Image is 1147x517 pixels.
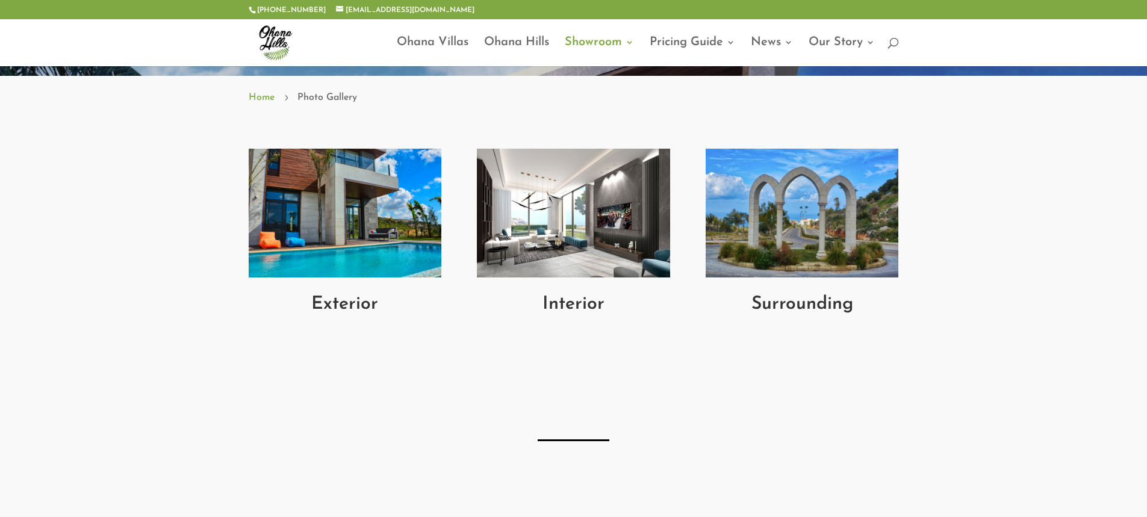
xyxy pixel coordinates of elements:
img: Netflix and chill in your luxury villa - Ohana Hills (2) [477,149,670,277]
img: Rectangle 15 (4) [706,149,898,277]
a: Ohana Villas [397,38,468,66]
a: [PHONE_NUMBER] [257,7,326,14]
span: 5 [281,92,291,103]
h2: Exterior [249,296,441,320]
span: Photo Gallery [297,90,357,105]
a: News [751,38,793,66]
a: Showroom [565,38,634,66]
img: Private pool - Ohana Hills (1) [249,149,441,277]
img: ohana-hills [251,18,299,66]
h2: Interior [477,296,670,320]
h2: Surrounding [706,296,898,320]
a: Pricing Guide [650,38,735,66]
a: Our Story [809,38,875,66]
a: Home [249,90,275,105]
a: Ohana Hills [484,38,549,66]
a: [EMAIL_ADDRESS][DOMAIN_NAME] [336,7,474,14]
